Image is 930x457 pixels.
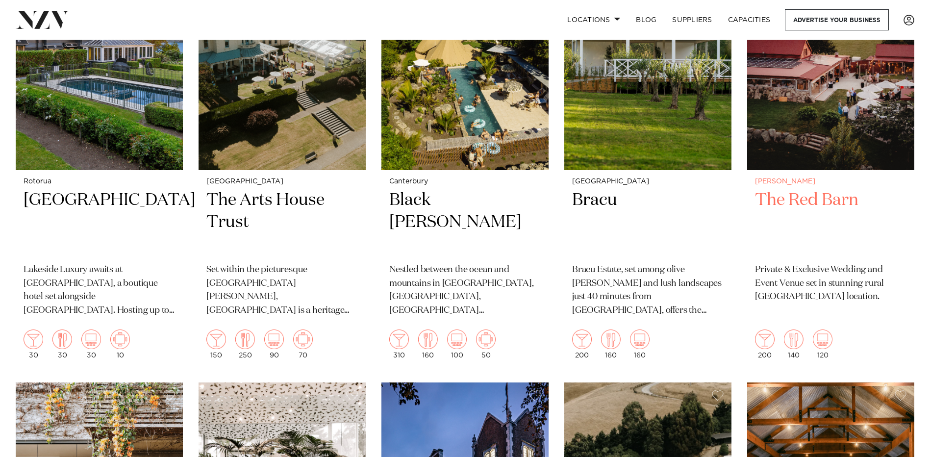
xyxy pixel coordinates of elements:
[389,263,541,318] p: Nestled between the ocean and mountains in [GEOGRAPHIC_DATA], [GEOGRAPHIC_DATA], [GEOGRAPHIC_DATA...
[24,178,175,185] small: Rotorua
[110,330,130,349] img: meeting.png
[559,9,628,30] a: Locations
[664,9,720,30] a: SUPPLIERS
[755,330,775,349] img: cocktail.png
[572,189,724,255] h2: Bracu
[389,330,409,349] img: cocktail.png
[264,330,284,349] img: theatre.png
[24,330,43,349] img: cocktail.png
[572,330,592,359] div: 200
[755,330,775,359] div: 200
[630,330,650,349] img: theatre.png
[110,330,130,359] div: 10
[24,189,175,255] h2: [GEOGRAPHIC_DATA]
[264,330,284,359] div: 90
[389,178,541,185] small: Canterbury
[206,330,226,359] div: 150
[206,189,358,255] h2: The Arts House Trust
[601,330,621,359] div: 160
[755,189,906,255] h2: The Red Barn
[813,330,832,359] div: 120
[206,330,226,349] img: cocktail.png
[418,330,438,349] img: dining.png
[418,330,438,359] div: 160
[16,11,69,28] img: nzv-logo.png
[235,330,255,349] img: dining.png
[720,9,779,30] a: Capacities
[572,178,724,185] small: [GEOGRAPHIC_DATA]
[447,330,467,349] img: theatre.png
[628,9,664,30] a: BLOG
[389,189,541,255] h2: Black [PERSON_NAME]
[784,330,804,359] div: 140
[813,330,832,349] img: theatre.png
[81,330,101,349] img: theatre.png
[24,263,175,318] p: Lakeside Luxury awaits at [GEOGRAPHIC_DATA], a boutique hotel set alongside [GEOGRAPHIC_DATA]. Ho...
[785,9,889,30] a: Advertise your business
[755,263,906,305] p: Private & Exclusive Wedding and Event Venue set in stunning rural [GEOGRAPHIC_DATA] location.
[81,330,101,359] div: 30
[24,330,43,359] div: 30
[52,330,72,349] img: dining.png
[235,330,255,359] div: 250
[206,263,358,318] p: Set within the picturesque [GEOGRAPHIC_DATA][PERSON_NAME], [GEOGRAPHIC_DATA] is a heritage venue ...
[601,330,621,349] img: dining.png
[630,330,650,359] div: 160
[52,330,72,359] div: 30
[476,330,496,349] img: meeting.png
[572,263,724,318] p: Bracu Estate, set among olive [PERSON_NAME] and lush landscapes just 40 minutes from [GEOGRAPHIC_...
[572,330,592,349] img: cocktail.png
[206,178,358,185] small: [GEOGRAPHIC_DATA]
[293,330,313,349] img: meeting.png
[389,330,409,359] div: 310
[755,178,906,185] small: [PERSON_NAME]
[293,330,313,359] div: 70
[784,330,804,349] img: dining.png
[476,330,496,359] div: 50
[447,330,467,359] div: 100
